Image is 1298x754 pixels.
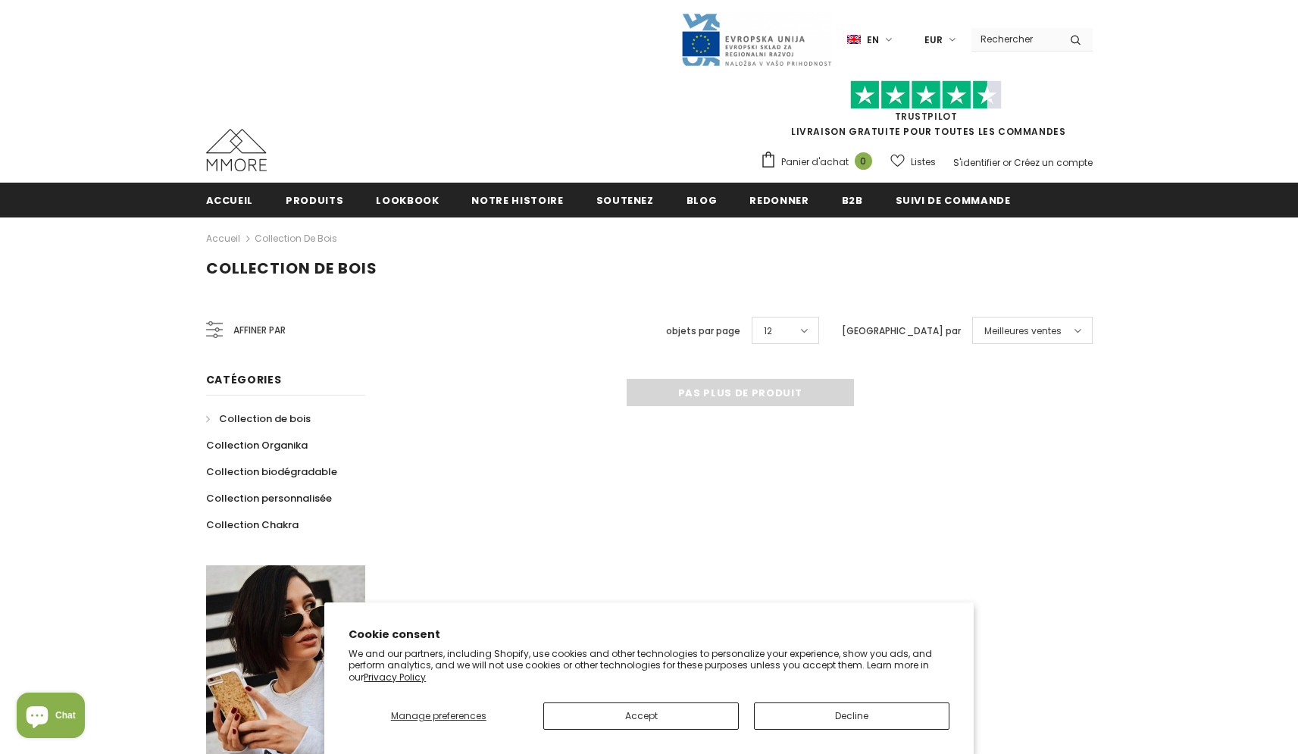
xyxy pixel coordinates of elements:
[376,183,439,217] a: Lookbook
[206,438,308,452] span: Collection Organika
[1002,156,1012,169] span: or
[255,232,337,245] a: Collection de bois
[219,411,311,426] span: Collection de bois
[376,193,439,208] span: Lookbook
[760,87,1093,138] span: LIVRAISON GRATUITE POUR TOUTES LES COMMANDES
[847,33,861,46] img: i-lang-1.png
[391,709,486,722] span: Manage preferences
[349,648,949,684] p: We and our partners, including Shopify, use cookies and other technologies to personalize your ex...
[471,193,563,208] span: Notre histoire
[471,183,563,217] a: Notre histoire
[206,405,311,432] a: Collection de bois
[286,183,343,217] a: Produits
[984,324,1062,339] span: Meilleures ventes
[206,518,299,532] span: Collection Chakra
[12,693,89,742] inbox-online-store-chat: Shopify online store chat
[760,151,880,174] a: Panier d'achat 0
[349,627,949,643] h2: Cookie consent
[867,33,879,48] span: en
[971,28,1059,50] input: Search Site
[749,193,809,208] span: Redonner
[842,183,863,217] a: B2B
[543,702,739,730] button: Accept
[754,702,949,730] button: Decline
[206,458,337,485] a: Collection biodégradable
[896,193,1011,208] span: Suivi de commande
[896,183,1011,217] a: Suivi de commande
[206,491,332,505] span: Collection personnalisée
[911,155,936,170] span: Listes
[680,33,832,45] a: Javni Razpis
[687,183,718,217] a: Blog
[364,671,426,684] a: Privacy Policy
[842,324,961,339] label: [GEOGRAPHIC_DATA] par
[596,193,654,208] span: soutenez
[924,33,943,48] span: EUR
[286,193,343,208] span: Produits
[680,12,832,67] img: Javni Razpis
[206,193,254,208] span: Accueil
[687,193,718,208] span: Blog
[206,258,377,279] span: Collection de bois
[206,183,254,217] a: Accueil
[349,702,528,730] button: Manage preferences
[953,156,1000,169] a: S'identifier
[206,129,267,171] img: Cas MMORE
[206,432,308,458] a: Collection Organika
[855,152,872,170] span: 0
[233,322,286,339] span: Affiner par
[206,465,337,479] span: Collection biodégradable
[890,149,936,175] a: Listes
[206,372,282,387] span: Catégories
[850,80,1002,110] img: Faites confiance aux étoiles pilotes
[666,324,740,339] label: objets par page
[1014,156,1093,169] a: Créez un compte
[842,193,863,208] span: B2B
[781,155,849,170] span: Panier d'achat
[206,512,299,538] a: Collection Chakra
[764,324,772,339] span: 12
[895,110,958,123] a: TrustPilot
[206,230,240,248] a: Accueil
[206,485,332,512] a: Collection personnalisée
[596,183,654,217] a: soutenez
[749,183,809,217] a: Redonner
